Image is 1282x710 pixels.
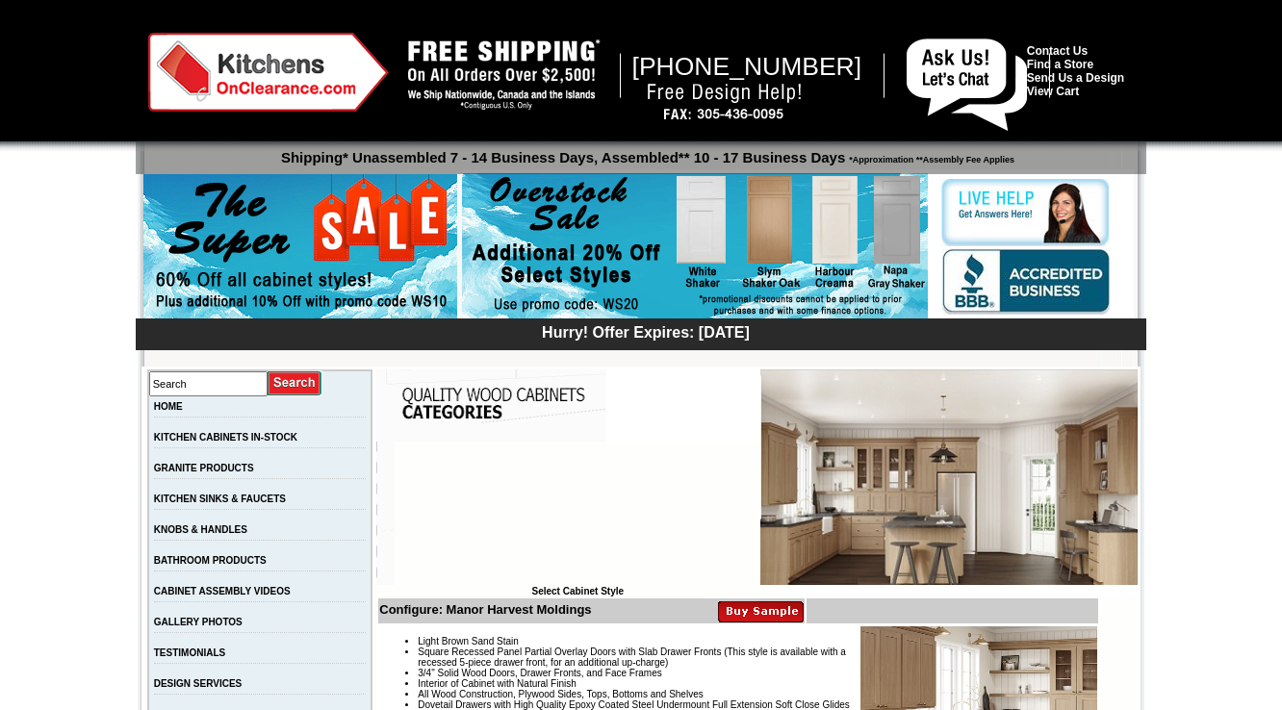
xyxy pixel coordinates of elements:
[154,432,297,443] a: KITCHEN CABINETS IN-STOCK
[154,647,225,658] a: TESTIMONIALS
[632,52,862,81] span: [PHONE_NUMBER]
[154,555,267,566] a: BATHROOM PRODUCTS
[148,33,389,112] img: Kitchens on Clearance Logo
[1027,58,1093,71] a: Find a Store
[845,150,1014,165] span: *Approximation **Assembly Fee Applies
[760,369,1138,585] img: Manor Harvest
[1027,71,1124,85] a: Send Us a Design
[1027,44,1088,58] a: Contact Us
[395,442,760,586] iframe: Browser incompatible
[154,678,243,689] a: DESIGN SERVICES
[418,699,850,710] span: Dovetail Drawers with High Quality Epoxy Coated Steel Undermount Full Extension Soft Close Glides
[154,524,247,535] a: KNOBS & HANDLES
[418,678,577,689] span: Interior of Cabinet with Natural Finish
[154,401,183,412] a: HOME
[379,602,591,617] b: Configure: Manor Harvest Moldings
[418,636,519,647] span: Light Brown Sand Stain
[154,617,243,627] a: GALLERY PHOTOS
[154,494,286,504] a: KITCHEN SINKS & FAUCETS
[531,586,624,596] b: Select Cabinet Style
[145,140,1146,165] p: Shipping* Unassembled 7 - 14 Business Days, Assembled** 10 - 17 Business Days
[418,668,661,678] span: 3/4" Solid Wood Doors, Drawer Fronts, and Face Frames
[418,689,703,699] span: All Wood Construction, Plywood Sides, Tops, Bottoms and Shelves
[1027,85,1079,98] a: View Cart
[145,321,1146,342] div: Hurry! Offer Expires: [DATE]
[268,370,322,396] input: Submit
[418,647,846,668] span: Square Recessed Panel Partial Overlay Doors with Slab Drawer Fronts (This style is available with...
[154,463,254,473] a: GRANITE PRODUCTS
[154,586,291,596] a: CABINET ASSEMBLY VIDEOS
